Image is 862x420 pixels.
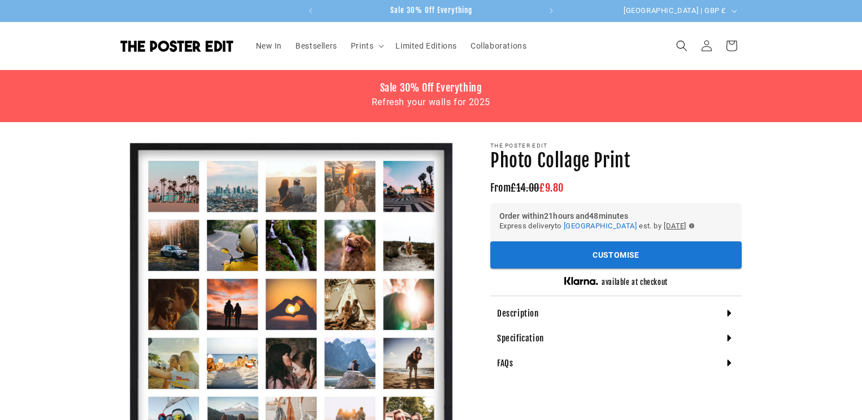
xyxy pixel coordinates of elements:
img: The Poster Edit [120,40,233,52]
span: Prints [351,41,374,51]
span: Bestsellers [295,41,337,51]
h4: Specification [497,333,544,344]
span: Collaborations [471,41,526,51]
span: £9.80 [539,181,564,194]
summary: Prints [344,34,389,58]
h4: FAQs [497,358,513,369]
span: £14.00 [511,181,539,194]
button: Customise [490,241,742,269]
span: New In [256,41,282,51]
span: Express delivery to [499,220,561,232]
h3: From [490,181,742,194]
span: [GEOGRAPHIC_DATA] [564,222,637,230]
span: est. by [639,220,661,232]
a: Collaborations [464,34,533,58]
div: outlined primary button group [490,241,742,269]
span: Limited Editions [395,41,457,51]
span: [DATE] [664,220,686,232]
h6: Order within 21 hours and 48 minutes [499,212,733,220]
p: The Poster Edit [490,142,742,149]
a: Limited Editions [389,34,464,58]
a: Bestsellers [289,34,344,58]
h4: Description [497,308,539,319]
button: [GEOGRAPHIC_DATA] [564,220,637,232]
h5: available at checkout [602,278,668,287]
a: The Poster Edit [116,36,238,56]
h1: Photo Collage Print [490,149,742,173]
a: New In [249,34,289,58]
span: Sale 30% Off Everything [390,6,472,15]
span: [GEOGRAPHIC_DATA] | GBP £ [624,5,726,16]
summary: Search [669,33,694,58]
